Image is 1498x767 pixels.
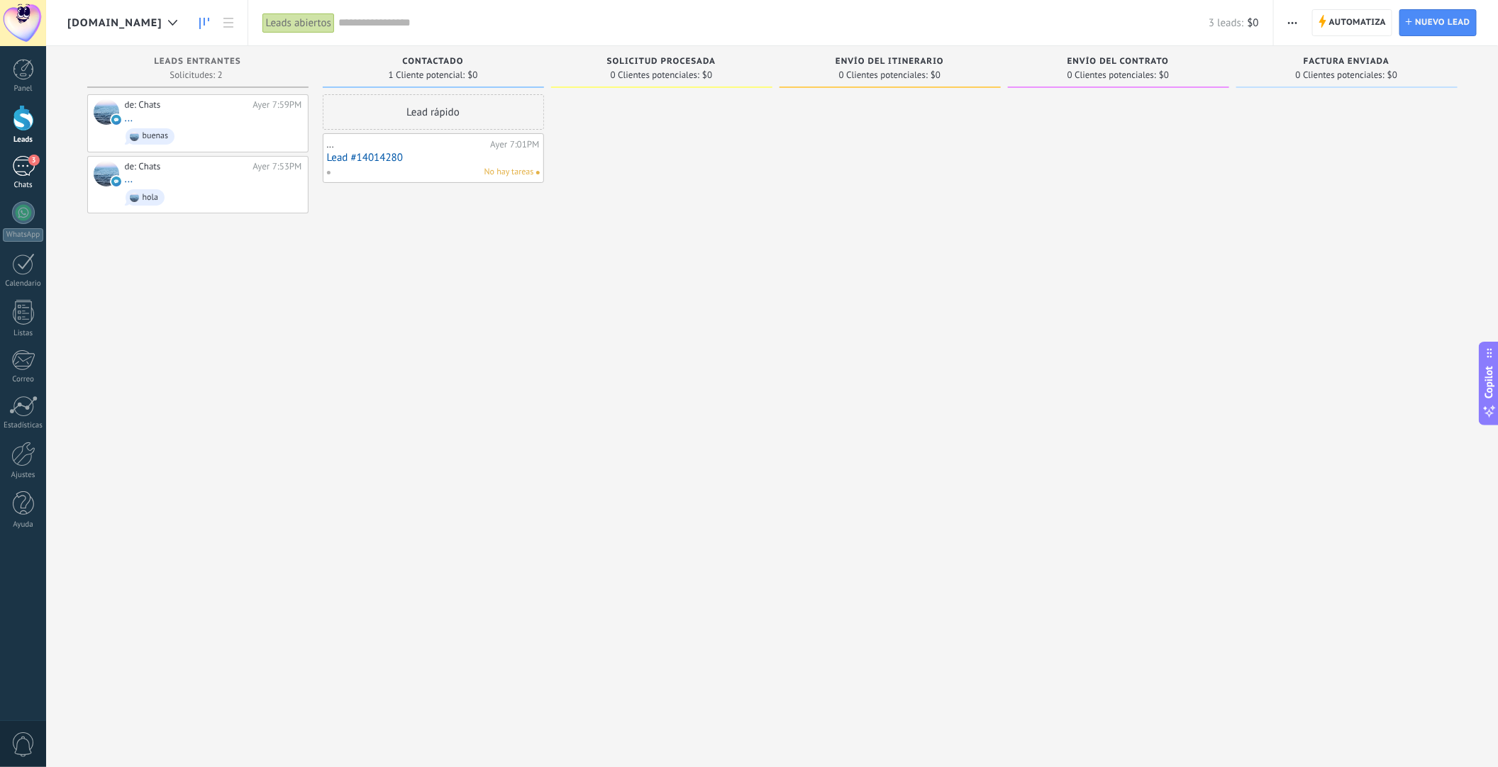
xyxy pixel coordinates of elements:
[3,329,44,338] div: Listas
[839,71,928,79] span: 0 Clientes potenciales:
[1067,57,1169,67] span: Envío del contrato
[143,193,158,203] div: hola
[1015,57,1222,69] div: Envío del contrato
[484,166,534,179] span: No hay tareas
[253,161,301,172] div: Ayer 7:53PM
[154,57,241,67] span: Leads Entrantes
[111,115,121,125] img: onlinechat.svg
[607,57,716,67] span: Solicitud procesada
[3,375,44,384] div: Correo
[787,57,994,69] div: Envío del itinerario
[402,57,463,67] span: Contactado
[3,228,43,242] div: WhatsApp
[3,135,44,145] div: Leads
[3,471,44,480] div: Ajustes
[1243,57,1450,69] div: Factura enviada
[330,57,537,69] div: Contactado
[1399,9,1477,36] a: Nuevo lead
[1248,16,1259,30] span: $0
[327,152,540,164] a: Lead #14014280
[536,171,540,174] span: No hay nada asignado
[1067,71,1156,79] span: 0 Clientes potenciales:
[323,94,544,130] div: Lead rápido
[1282,9,1303,36] button: Más
[1209,16,1243,30] span: 3 leads:
[702,71,712,79] span: $0
[1329,10,1387,35] span: Automatiza
[125,161,248,172] div: de: Chats
[490,139,539,150] div: Ayer 7:01PM
[111,177,121,186] img: onlinechat.svg
[3,279,44,289] div: Calendario
[143,131,169,141] div: buenas
[3,421,44,430] div: Estadísticas
[253,99,301,111] div: Ayer 7:59PM
[1304,57,1389,67] span: Factura enviada
[125,112,133,124] a: ...
[467,71,477,79] span: $0
[3,520,44,530] div: Ayuda
[28,155,40,166] span: 3
[170,71,222,79] span: Solicitudes: 2
[1482,366,1497,399] span: Copilot
[1296,71,1385,79] span: 0 Clientes potenciales:
[192,9,216,37] a: Leads
[1415,10,1470,35] span: Nuevo lead
[94,57,301,69] div: Leads Entrantes
[611,71,699,79] span: 0 Clientes potenciales:
[67,16,162,30] span: [DOMAIN_NAME]
[3,84,44,94] div: Panel
[327,139,487,150] div: ...
[1312,9,1393,36] a: Automatiza
[931,71,941,79] span: $0
[558,57,765,69] div: Solicitud procesada
[125,99,248,111] div: de: Chats
[125,173,133,185] a: ...
[216,9,240,37] a: Lista
[1387,71,1397,79] span: $0
[389,71,465,79] span: 1 Cliente potencial:
[1159,71,1169,79] span: $0
[262,13,335,33] div: Leads abiertos
[836,57,944,67] span: Envío del itinerario
[3,181,44,190] div: Chats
